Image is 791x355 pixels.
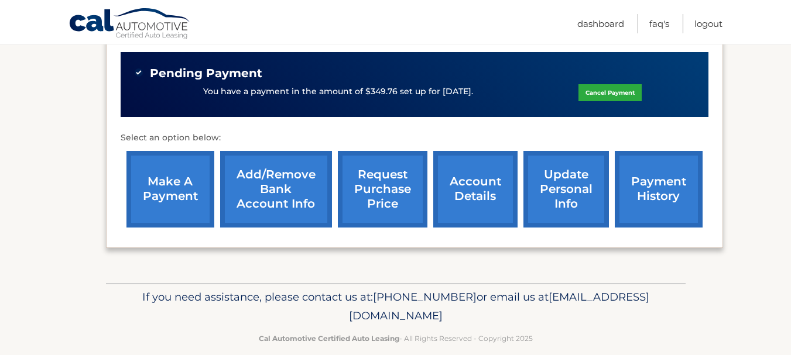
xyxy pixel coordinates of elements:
p: You have a payment in the amount of $349.76 set up for [DATE]. [203,85,473,98]
span: [PHONE_NUMBER] [373,290,477,304]
a: request purchase price [338,151,427,228]
p: If you need assistance, please contact us at: or email us at [114,288,678,325]
img: check-green.svg [135,68,143,77]
a: Dashboard [577,14,624,33]
a: account details [433,151,518,228]
p: Select an option below: [121,131,708,145]
a: FAQ's [649,14,669,33]
a: Add/Remove bank account info [220,151,332,228]
a: update personal info [523,151,609,228]
a: make a payment [126,151,214,228]
span: Pending Payment [150,66,262,81]
a: Cancel Payment [578,84,642,101]
a: Logout [694,14,722,33]
p: - All Rights Reserved - Copyright 2025 [114,332,678,344]
a: Cal Automotive [69,8,191,42]
a: payment history [615,151,703,228]
strong: Cal Automotive Certified Auto Leasing [259,334,399,343]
